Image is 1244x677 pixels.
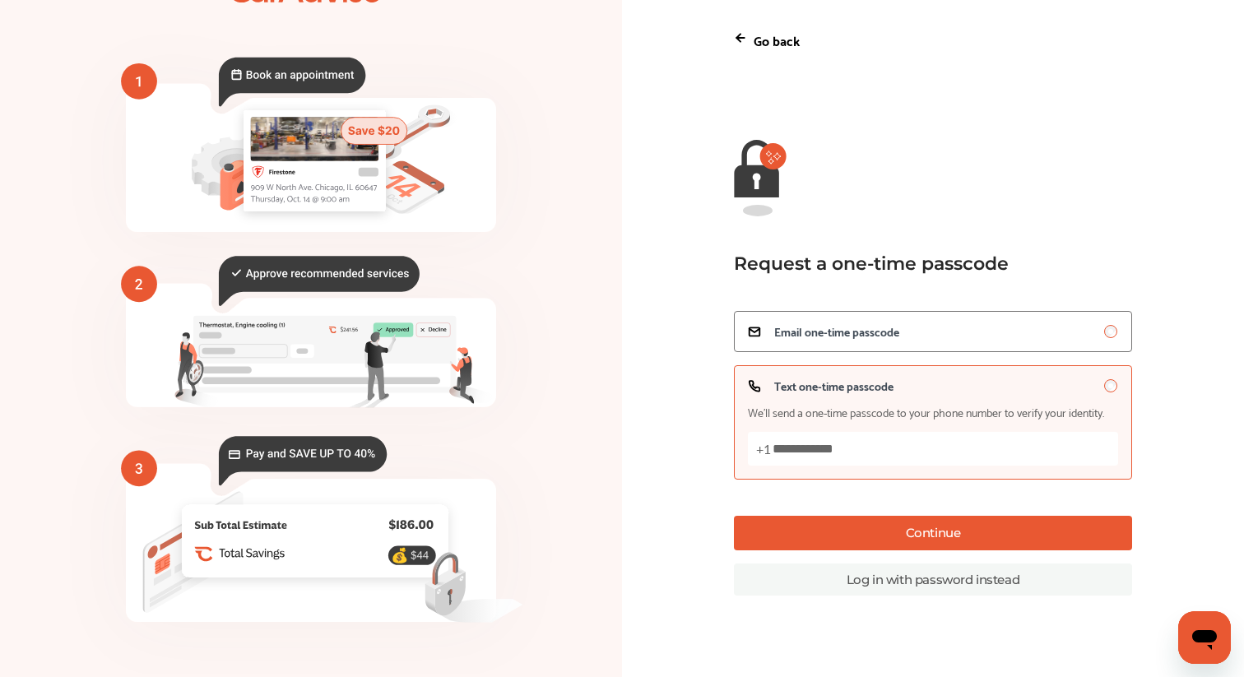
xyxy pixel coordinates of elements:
span: Text one-time passcode [774,379,894,392]
img: icon_phone.e7b63c2d.svg [748,379,761,392]
div: Request a one-time passcode [734,253,1112,275]
img: magic-link-lock-error.9d88b03f.svg [734,140,787,216]
p: Go back [754,29,800,51]
iframe: Button to launch messaging window [1178,611,1231,664]
text: 💰 [391,547,409,564]
input: Text one-time passcodeWe’ll send a one-time passcode to your phone number to verify your identity.+1 [1104,379,1117,392]
span: Email one-time passcode [774,325,899,338]
img: icon_email.a11c3263.svg [748,325,761,338]
span: We’ll send a one-time passcode to your phone number to verify your identity. [748,406,1104,419]
input: Email one-time passcode [1104,325,1117,338]
input: Text one-time passcodeWe’ll send a one-time passcode to your phone number to verify your identity.+1 [748,432,1117,466]
button: Continue [734,516,1131,550]
a: Log in with password instead [734,563,1131,596]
